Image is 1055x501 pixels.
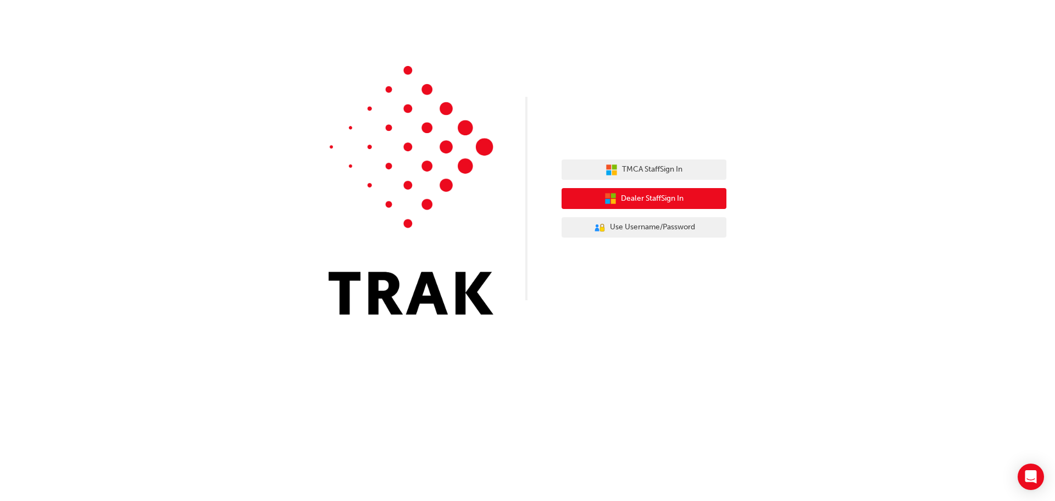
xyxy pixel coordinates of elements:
[610,221,695,234] span: Use Username/Password
[621,192,684,205] span: Dealer Staff Sign In
[562,217,726,238] button: Use Username/Password
[562,188,726,209] button: Dealer StaffSign In
[622,163,682,176] span: TMCA Staff Sign In
[1018,464,1044,490] div: Open Intercom Messenger
[562,159,726,180] button: TMCA StaffSign In
[329,66,493,315] img: Trak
